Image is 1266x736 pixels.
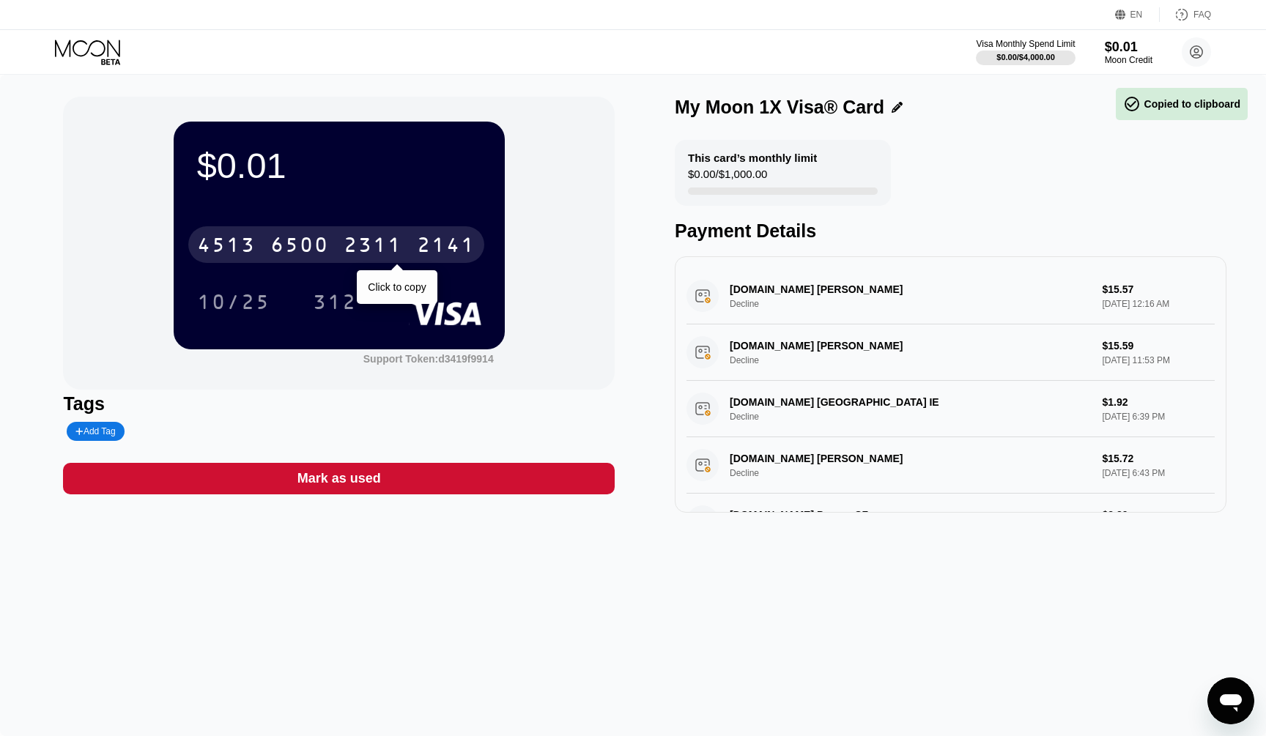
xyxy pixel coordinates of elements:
div: $0.01Moon Credit [1105,40,1152,65]
div: EN [1130,10,1143,20]
div: Tags [63,393,615,415]
div: $0.01 [1105,40,1152,55]
div: 2311 [344,235,402,259]
div: 4513650023112141 [188,226,484,263]
div: Mark as used [297,470,381,487]
div: 4513 [197,235,256,259]
div: $0.00 / $4,000.00 [996,53,1055,62]
div: Visa Monthly Spend Limit$0.00/$4,000.00 [976,39,1075,65]
div: Mark as used [63,463,615,494]
div: 6500 [270,235,329,259]
div: Add Tag [67,422,124,441]
div: Payment Details [675,220,1226,242]
iframe: Button to launch messaging window [1207,677,1254,724]
div: Add Tag [75,426,115,436]
div: 10/25 [197,292,270,316]
div: My Moon 1X Visa® Card [675,97,884,118]
div: Copied to clipboard [1123,95,1240,113]
div: Support Token:d3419f9914 [363,353,494,365]
div: 2141 [417,235,475,259]
div: $0.01 [197,145,481,186]
div: Click to copy [368,281,426,293]
div: Support Token: d3419f9914 [363,353,494,365]
div: 312 [302,283,368,320]
div: EN [1115,7,1160,22]
div: 10/25 [186,283,281,320]
span:  [1123,95,1141,113]
div: 312 [313,292,357,316]
div: Visa Monthly Spend Limit [976,39,1075,49]
div: This card’s monthly limit [688,152,817,164]
div: FAQ [1160,7,1211,22]
div: $0.00 / $1,000.00 [688,168,767,187]
div: FAQ [1193,10,1211,20]
div: Moon Credit [1105,55,1152,65]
